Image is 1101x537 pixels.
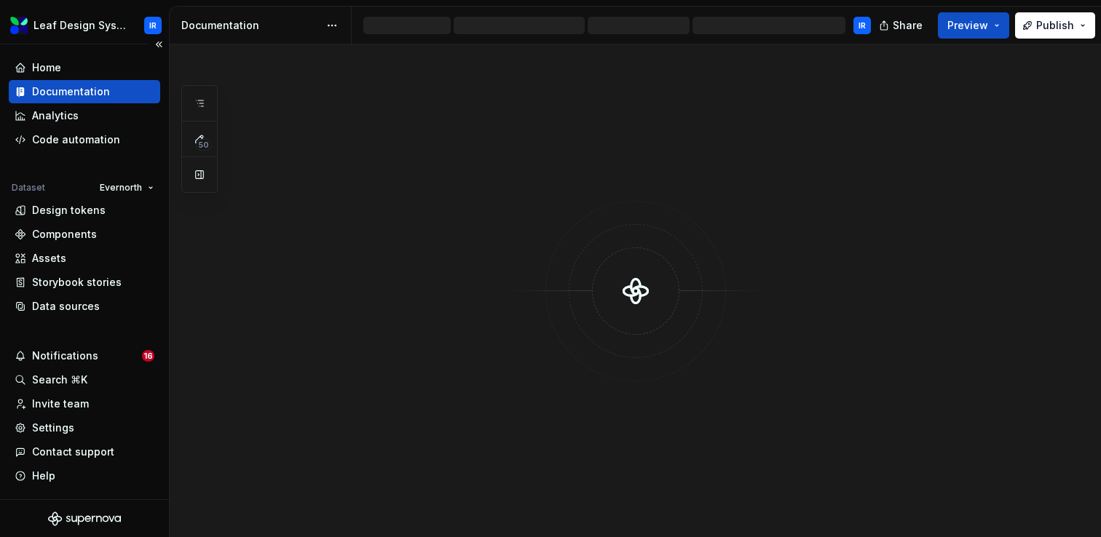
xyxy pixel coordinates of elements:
a: Data sources [9,295,160,318]
span: Share [893,18,923,33]
svg: Supernova Logo [48,512,121,526]
div: Assets [32,251,66,266]
button: Leaf Design SystemIR [3,9,166,41]
button: Notifications16 [9,344,160,367]
div: Storybook stories [32,275,122,290]
a: Analytics [9,104,160,127]
div: Design tokens [32,203,106,218]
a: Invite team [9,392,160,415]
a: Home [9,56,160,79]
span: Publish [1036,18,1074,33]
div: Invite team [32,397,89,411]
span: Preview [947,18,988,33]
span: Evernorth [100,182,142,194]
a: Design tokens [9,199,160,222]
div: IR [149,20,157,31]
button: Contact support [9,440,160,464]
div: Data sources [32,299,100,314]
div: Search ⌘K [32,373,87,387]
a: Settings [9,416,160,439]
button: Publish [1015,12,1095,39]
div: Help [32,469,55,483]
button: Evernorth [93,178,160,198]
div: Contact support [32,445,114,459]
div: Notifications [32,349,98,363]
div: Components [32,227,97,242]
span: 50 [196,139,211,151]
div: Documentation [181,18,319,33]
div: Analytics [32,108,79,123]
div: Leaf Design System [33,18,127,33]
a: Components [9,223,160,246]
span: 16 [142,350,154,362]
div: Home [32,60,61,75]
div: Settings [32,421,74,435]
div: Code automation [32,132,120,147]
button: Search ⌘K [9,368,160,391]
button: Share [872,12,932,39]
a: Documentation [9,80,160,103]
a: Storybook stories [9,271,160,294]
button: Help [9,464,160,488]
button: Preview [938,12,1009,39]
div: Documentation [32,84,110,99]
button: Collapse sidebar [149,34,169,55]
a: Assets [9,247,160,270]
div: Dataset [12,182,45,194]
a: Code automation [9,128,160,151]
div: IR [859,20,866,31]
img: 6e787e26-f4c0-4230-8924-624fe4a2d214.png [10,17,28,34]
